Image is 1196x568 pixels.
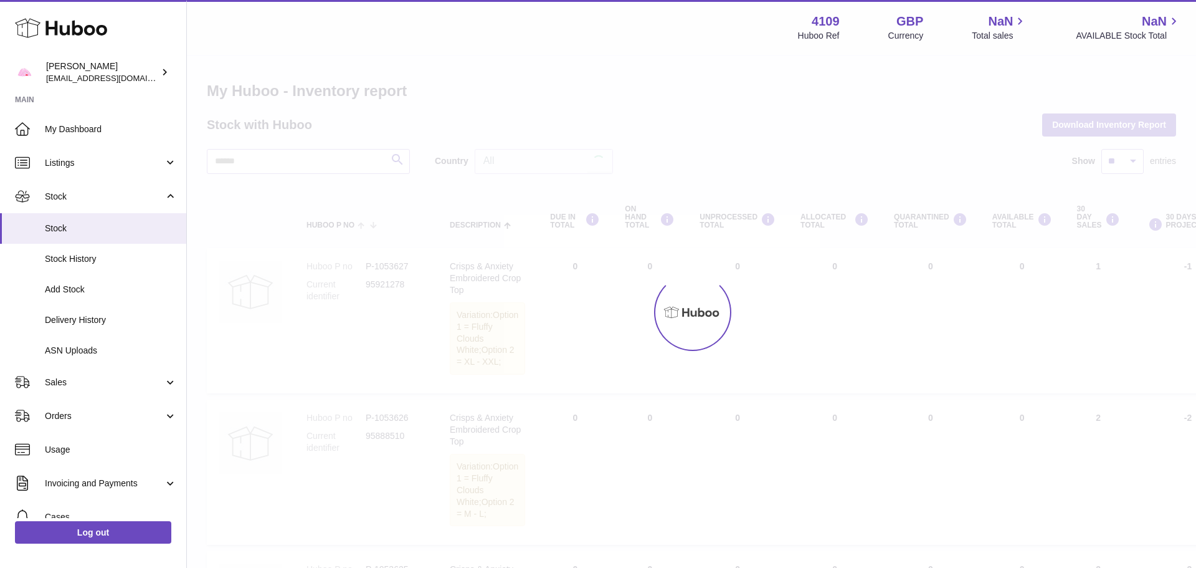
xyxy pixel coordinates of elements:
[45,253,177,265] span: Stock History
[45,223,177,234] span: Stock
[45,284,177,296] span: Add Stock
[45,345,177,357] span: ASN Uploads
[896,13,923,30] strong: GBP
[46,73,183,83] span: [EMAIL_ADDRESS][DOMAIN_NAME]
[972,30,1027,42] span: Total sales
[798,30,840,42] div: Huboo Ref
[45,478,164,489] span: Invoicing and Payments
[988,13,1013,30] span: NaN
[45,444,177,456] span: Usage
[45,377,164,388] span: Sales
[15,521,171,544] a: Log out
[45,123,177,135] span: My Dashboard
[1076,30,1181,42] span: AVAILABLE Stock Total
[812,13,840,30] strong: 4109
[45,410,164,422] span: Orders
[888,30,924,42] div: Currency
[45,157,164,169] span: Listings
[45,511,177,523] span: Cases
[45,191,164,203] span: Stock
[46,60,158,84] div: [PERSON_NAME]
[45,314,177,326] span: Delivery History
[1076,13,1181,42] a: NaN AVAILABLE Stock Total
[15,63,34,82] img: internalAdmin-4109@internal.huboo.com
[1142,13,1167,30] span: NaN
[972,13,1027,42] a: NaN Total sales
